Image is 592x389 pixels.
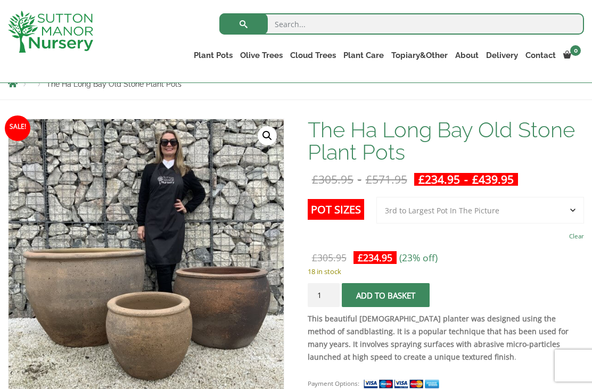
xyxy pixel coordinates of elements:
[560,48,584,63] a: 0
[482,48,522,63] a: Delivery
[418,172,425,187] span: £
[358,251,363,264] span: £
[190,48,236,63] a: Plant Pots
[399,251,438,264] span: (23% off)
[366,172,407,187] bdi: 571.95
[308,173,412,186] del: -
[312,251,317,264] span: £
[308,119,584,163] h1: The Ha Long Bay Old Stone Plant Pots
[342,283,430,307] button: Add to basket
[414,173,518,186] ins: -
[46,80,182,88] span: The Ha Long Bay Old Stone Plant Pots
[308,199,364,220] label: Pot Sizes
[340,48,388,63] a: Plant Care
[5,115,30,141] span: Sale!
[472,172,514,187] bdi: 439.95
[522,48,560,63] a: Contact
[312,251,347,264] bdi: 305.95
[388,48,451,63] a: Topiary&Other
[308,265,584,278] p: 18 in stock
[569,229,584,244] a: Clear options
[312,172,353,187] bdi: 305.95
[308,313,569,362] strong: This beautiful [DEMOGRAPHIC_DATA] planter was designed using the method of sandblasting. It is a ...
[570,45,581,56] span: 0
[8,79,584,88] nav: Breadcrumbs
[312,172,318,187] span: £
[8,11,93,53] img: logo
[236,48,286,63] a: Olive Trees
[286,48,340,63] a: Cloud Trees
[472,172,479,187] span: £
[308,379,359,387] small: Payment Options:
[451,48,482,63] a: About
[219,13,584,35] input: Search...
[366,172,372,187] span: £
[418,172,460,187] bdi: 234.95
[308,312,584,363] p: .
[308,283,340,307] input: Product quantity
[358,251,392,264] bdi: 234.95
[258,126,277,145] a: View full-screen image gallery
